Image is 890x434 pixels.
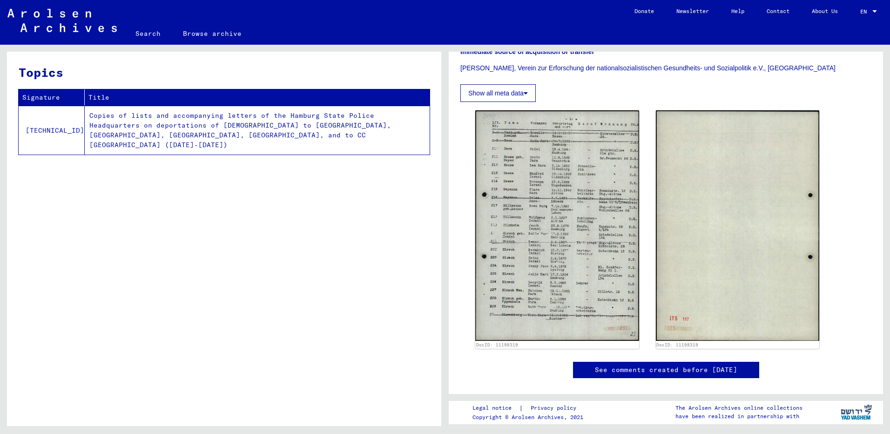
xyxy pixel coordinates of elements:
[675,404,802,412] p: The Arolsen Archives online collections
[523,403,587,413] a: Privacy policy
[7,9,117,32] img: Arolsen_neg.svg
[172,22,253,45] a: Browse archive
[85,106,430,155] td: Copies of lists and accompanying letters of the Hamburg State Police Headquarters on deportations...
[675,412,802,420] p: have been realized in partnership with
[460,84,536,102] button: Show all meta data
[860,8,870,15] span: EN
[19,63,429,81] h3: Topics
[472,413,587,421] p: Copyright © Arolsen Archives, 2021
[656,342,698,347] a: DocID: 11198319
[460,63,871,73] p: [PERSON_NAME], Verein zur Erforschung der nationalsozialistischen Gesundheits- und Sozialpolitik ...
[839,400,874,424] img: yv_logo.png
[472,403,519,413] a: Legal notice
[472,403,587,413] div: |
[124,22,172,45] a: Search
[475,110,639,341] img: 001.jpg
[19,106,85,155] td: [TECHNICAL_ID]
[595,365,737,375] a: See comments created before [DATE]
[476,342,518,347] a: DocID: 11198319
[656,110,820,341] img: 002.jpg
[85,89,430,106] th: Title
[19,89,85,106] th: Signature
[460,48,594,55] b: Immediate source of acquisition or transfer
